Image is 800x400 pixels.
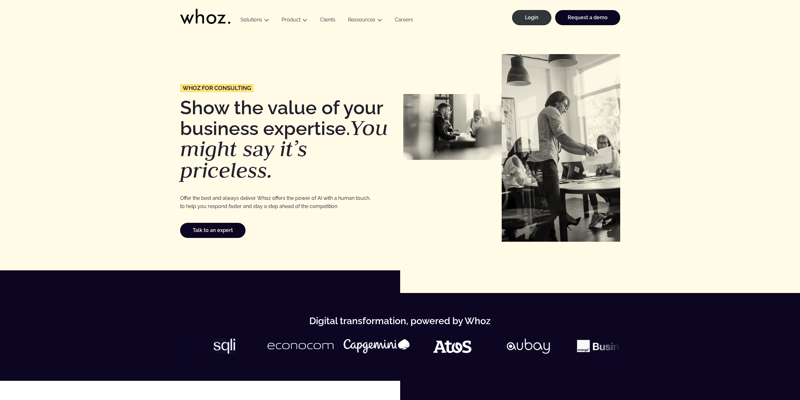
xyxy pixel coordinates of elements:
strong: Digital transformation, powered by Whoz [309,315,491,326]
em: You might say it’s priceless. [180,114,388,184]
a: Login [512,10,551,25]
a: Request a demo [555,10,620,25]
span: Whoz for Consulting [183,85,251,91]
button: Product [275,17,314,25]
a: Product [282,17,301,23]
button: Solutions [234,17,275,25]
a: Careers [389,17,419,25]
a: Talk to an expert [180,223,246,238]
a: Ressources [348,17,375,23]
button: Ressources [342,17,389,25]
p: Offer the best and always deliver. Whoz offers the power of AI with a human touch, to help you re... [180,194,375,210]
h1: Show the value of your business expertise. [180,98,397,181]
a: Clients [314,17,342,25]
